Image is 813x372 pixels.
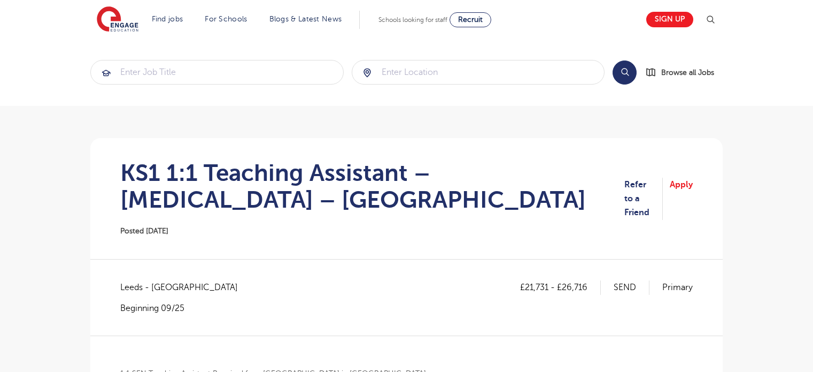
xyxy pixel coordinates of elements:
[120,227,168,235] span: Posted [DATE]
[269,15,342,23] a: Blogs & Latest News
[646,12,693,27] a: Sign up
[661,66,714,79] span: Browse all Jobs
[458,16,483,24] span: Recruit
[120,302,249,314] p: Beginning 09/25
[97,6,138,33] img: Engage Education
[205,15,247,23] a: For Schools
[520,280,601,294] p: £21,731 - £26,716
[613,60,637,85] button: Search
[614,280,649,294] p: SEND
[120,280,249,294] span: Leeds - [GEOGRAPHIC_DATA]
[450,12,491,27] a: Recruit
[120,160,624,213] h1: KS1 1:1 Teaching Assistant – [MEDICAL_DATA] – [GEOGRAPHIC_DATA]
[91,60,343,84] input: Submit
[378,16,447,24] span: Schools looking for staff
[670,178,693,220] a: Apply
[90,60,344,85] div: Submit
[624,178,663,220] a: Refer to a Friend
[645,66,723,79] a: Browse all Jobs
[662,280,693,294] p: Primary
[152,15,183,23] a: Find jobs
[352,60,605,84] input: Submit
